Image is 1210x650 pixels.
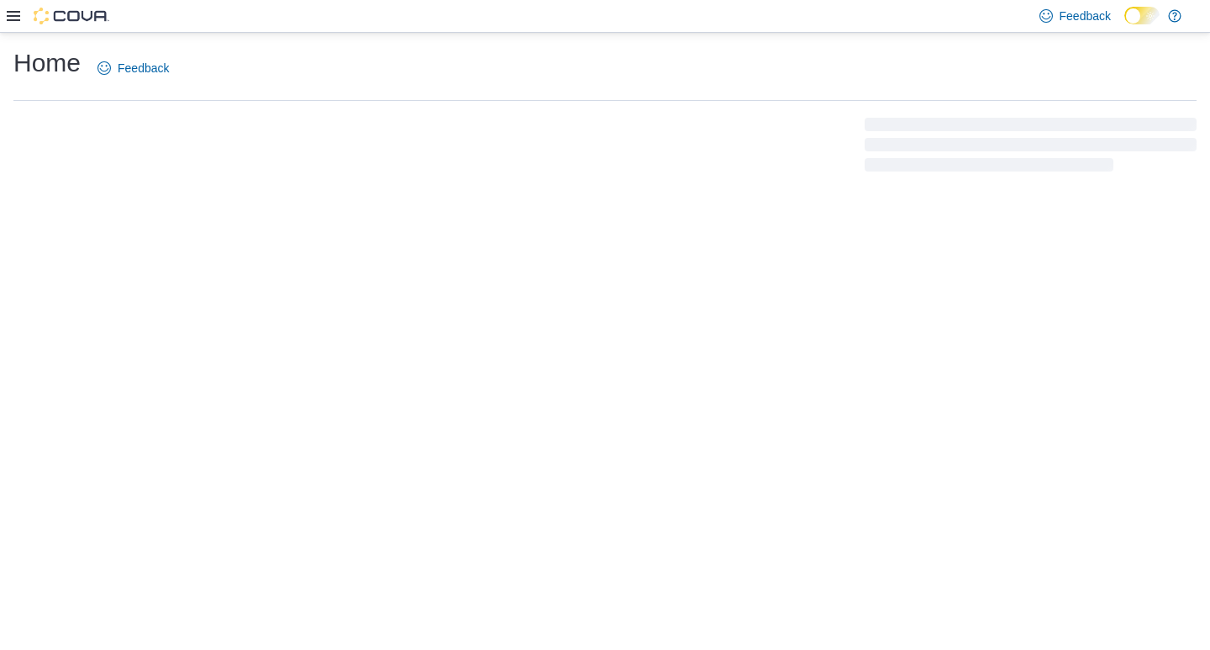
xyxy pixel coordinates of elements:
[91,51,176,85] a: Feedback
[13,46,81,80] h1: Home
[865,121,1197,175] span: Loading
[1124,7,1160,24] input: Dark Mode
[1060,8,1111,24] span: Feedback
[118,60,169,77] span: Feedback
[34,8,109,24] img: Cova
